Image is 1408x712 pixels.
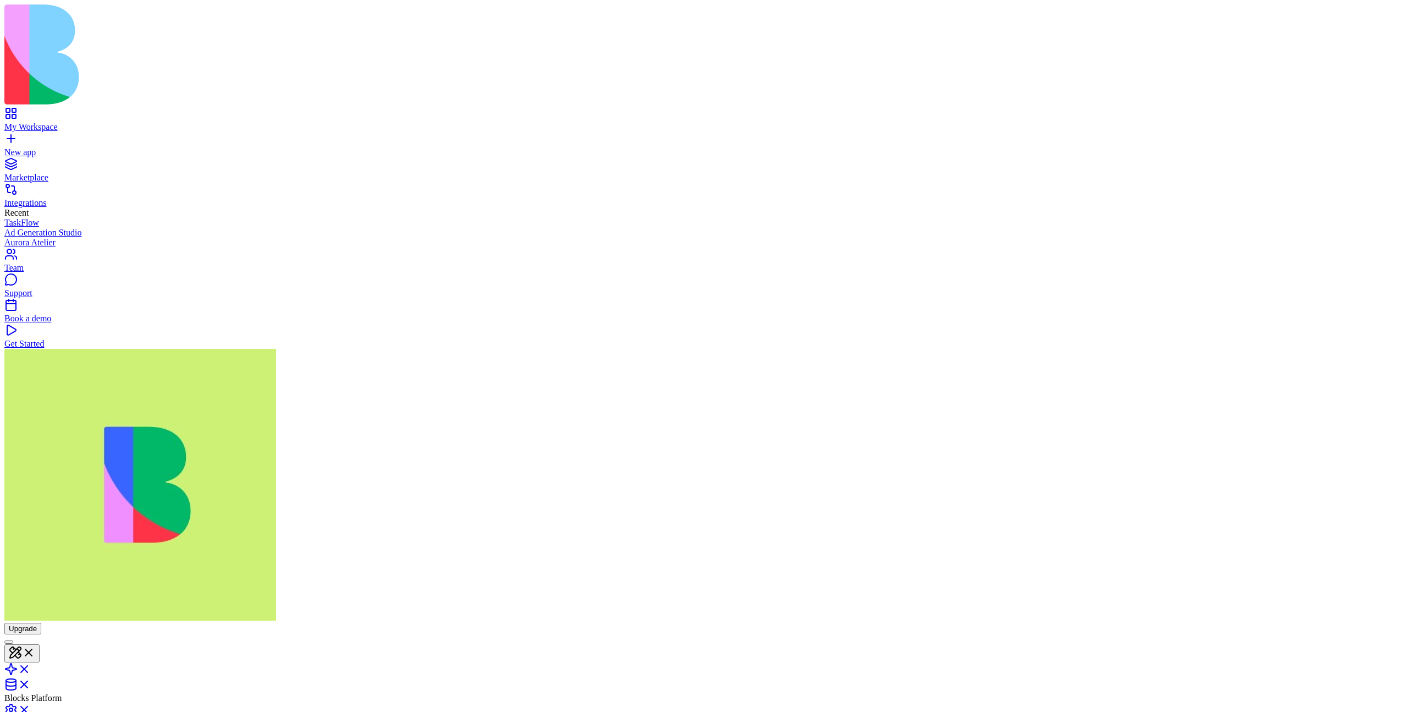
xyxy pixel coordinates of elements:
[4,288,1404,298] div: Support
[4,263,1404,273] div: Team
[4,693,62,703] span: Blocks Platform
[4,138,1404,157] a: New app
[4,623,41,634] button: Upgrade
[4,147,1404,157] div: New app
[4,623,41,633] a: Upgrade
[4,198,1404,208] div: Integrations
[4,278,1404,298] a: Support
[4,253,1404,273] a: Team
[4,163,1404,183] a: Marketplace
[4,228,1404,238] a: Ad Generation Studio
[4,188,1404,208] a: Integrations
[4,112,1404,132] a: My Workspace
[4,208,29,217] span: Recent
[4,173,1404,183] div: Marketplace
[4,238,1404,248] a: Aurora Atelier
[4,218,1404,228] a: TaskFlow
[4,329,1404,349] a: Get Started
[4,339,1404,349] div: Get Started
[4,304,1404,324] a: Book a demo
[4,314,1404,324] div: Book a demo
[4,122,1404,132] div: My Workspace
[4,4,447,105] img: logo
[4,349,276,621] img: WhatsApp_Image_2025-01-03_at_11.26.17_rubx1k.jpg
